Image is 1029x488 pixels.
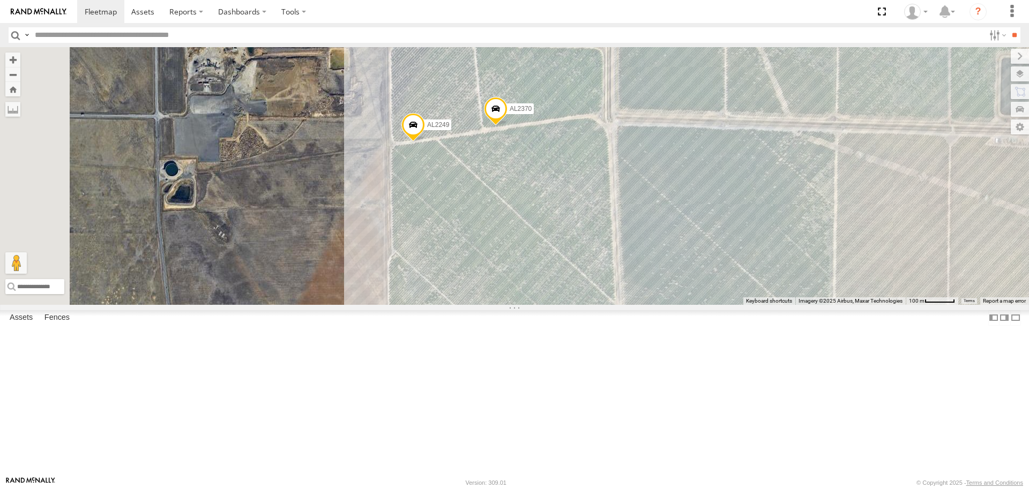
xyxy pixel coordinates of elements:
[4,311,38,326] label: Assets
[970,3,987,20] i: ?
[916,479,1023,486] div: © Copyright 2025 -
[23,27,31,43] label: Search Query
[5,67,20,82] button: Zoom out
[999,310,1010,326] label: Dock Summary Table to the Right
[966,479,1023,486] a: Terms and Conditions
[799,298,903,304] span: Imagery ©2025 Airbus, Maxar Technologies
[11,8,66,16] img: rand-logo.svg
[1011,119,1029,134] label: Map Settings
[909,298,924,304] span: 100 m
[983,298,1026,304] a: Report a map error
[1010,310,1021,326] label: Hide Summary Table
[746,297,792,305] button: Keyboard shortcuts
[5,52,20,67] button: Zoom in
[5,82,20,96] button: Zoom Home
[900,4,931,20] div: David Lowrie
[906,297,958,305] button: Map Scale: 100 m per 53 pixels
[6,477,55,488] a: Visit our Website
[964,298,975,303] a: Terms (opens in new tab)
[5,252,27,274] button: Drag Pegman onto the map to open Street View
[39,311,75,326] label: Fences
[466,479,506,486] div: Version: 309.01
[5,102,20,117] label: Measure
[988,310,999,326] label: Dock Summary Table to the Left
[985,27,1008,43] label: Search Filter Options
[427,121,449,129] span: AL2249
[510,106,532,113] span: AL2370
